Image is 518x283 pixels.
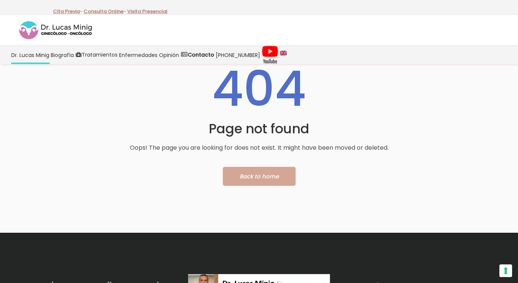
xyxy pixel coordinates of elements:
a: Back to home [223,167,296,186]
span: Back to home [240,172,279,180]
a: Dr. Lucas Minig [10,46,50,64]
h3: Page not found [104,118,415,139]
a: Cita Previa [53,8,80,15]
span: Dr. Lucas Minig [11,51,49,59]
p: - [84,7,126,16]
span: Biografía [51,51,74,59]
a: language english [279,46,287,64]
img: Videos Youtube Ginecología [262,45,278,64]
a: [PHONE_NUMBER] [215,46,261,64]
a: Enfermedades [118,46,158,64]
span: [PHONE_NUMBER] [216,51,260,59]
strong: Contacto [188,51,214,58]
a: Contacto [180,46,215,64]
span: Opinión [159,51,179,59]
span: Enfermedades [119,51,157,59]
a: Biografía [50,46,75,64]
span: Tratamientos [82,51,118,59]
a: Videos Youtube Ginecología [261,46,279,64]
button: Sus preferencias de consentimiento para tecnologías de seguimiento [499,264,512,277]
a: Consulta Online [84,8,124,15]
p: Oops! The page you are looking for does not exist. It might have been moved or deleted. [104,143,415,153]
a: Tratamientos [75,46,118,64]
h1: 404 [104,59,415,119]
a: Opinión [158,46,180,64]
p: - [53,7,82,16]
img: language english [280,51,287,55]
a: Visita Presencial [127,8,168,15]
